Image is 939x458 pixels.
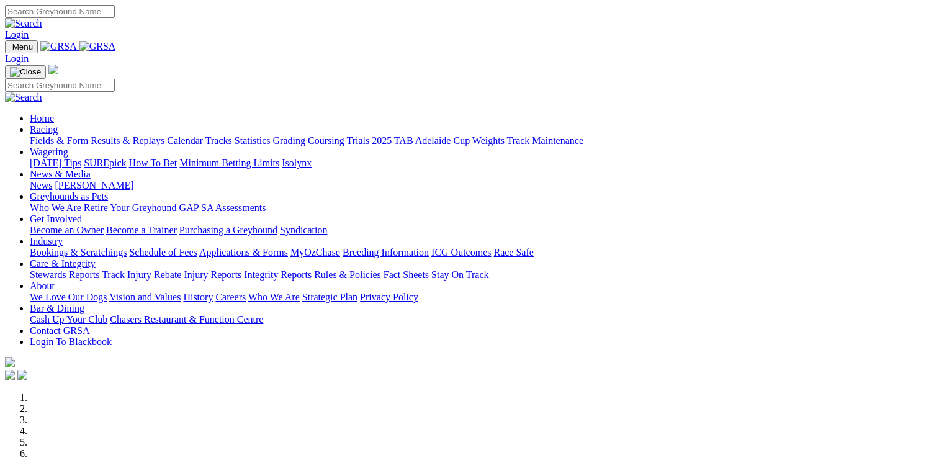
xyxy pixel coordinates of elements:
[106,225,177,235] a: Become a Trainer
[493,247,533,258] a: Race Safe
[5,357,15,367] img: logo-grsa-white.png
[215,292,246,302] a: Careers
[30,191,108,202] a: Greyhounds as Pets
[109,292,181,302] a: Vision and Values
[30,314,934,325] div: Bar & Dining
[384,269,429,280] a: Fact Sheets
[199,247,288,258] a: Applications & Forms
[273,135,305,146] a: Grading
[30,124,58,135] a: Racing
[179,202,266,213] a: GAP SA Assessments
[472,135,505,146] a: Weights
[431,269,488,280] a: Stay On Track
[5,92,42,103] img: Search
[5,370,15,380] img: facebook.svg
[30,269,934,281] div: Care & Integrity
[30,202,81,213] a: Who We Are
[507,135,583,146] a: Track Maintenance
[5,40,38,53] button: Toggle navigation
[30,158,934,169] div: Wagering
[84,202,177,213] a: Retire Your Greyhound
[308,135,344,146] a: Coursing
[30,113,54,123] a: Home
[30,325,89,336] a: Contact GRSA
[30,146,68,157] a: Wagering
[30,292,934,303] div: About
[30,202,934,213] div: Greyhounds as Pets
[179,225,277,235] a: Purchasing a Greyhound
[102,269,181,280] a: Track Injury Rebate
[10,67,41,77] img: Close
[30,180,934,191] div: News & Media
[372,135,470,146] a: 2025 TAB Adelaide Cup
[5,53,29,64] a: Login
[30,135,88,146] a: Fields & Form
[129,247,197,258] a: Schedule of Fees
[346,135,369,146] a: Trials
[30,269,99,280] a: Stewards Reports
[167,135,203,146] a: Calendar
[30,281,55,291] a: About
[205,135,232,146] a: Tracks
[30,247,934,258] div: Industry
[30,213,82,224] a: Get Involved
[30,258,96,269] a: Care & Integrity
[17,370,27,380] img: twitter.svg
[30,169,91,179] a: News & Media
[360,292,418,302] a: Privacy Policy
[91,135,164,146] a: Results & Replays
[248,292,300,302] a: Who We Are
[84,158,126,168] a: SUREpick
[183,292,213,302] a: History
[48,65,58,74] img: logo-grsa-white.png
[30,135,934,146] div: Racing
[30,180,52,191] a: News
[110,314,263,325] a: Chasers Restaurant & Function Centre
[244,269,312,280] a: Integrity Reports
[235,135,271,146] a: Statistics
[184,269,241,280] a: Injury Reports
[30,303,84,313] a: Bar & Dining
[314,269,381,280] a: Rules & Policies
[343,247,429,258] a: Breeding Information
[30,225,934,236] div: Get Involved
[40,41,77,52] img: GRSA
[5,5,115,18] input: Search
[179,158,279,168] a: Minimum Betting Limits
[30,225,104,235] a: Become an Owner
[431,247,491,258] a: ICG Outcomes
[30,236,63,246] a: Industry
[5,79,115,92] input: Search
[30,336,112,347] a: Login To Blackbook
[79,41,116,52] img: GRSA
[30,314,107,325] a: Cash Up Your Club
[5,29,29,40] a: Login
[30,158,81,168] a: [DATE] Tips
[30,292,107,302] a: We Love Our Dogs
[5,18,42,29] img: Search
[302,292,357,302] a: Strategic Plan
[12,42,33,52] span: Menu
[55,180,133,191] a: [PERSON_NAME]
[30,247,127,258] a: Bookings & Scratchings
[5,65,46,79] button: Toggle navigation
[280,225,327,235] a: Syndication
[290,247,340,258] a: MyOzChase
[282,158,312,168] a: Isolynx
[129,158,177,168] a: How To Bet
